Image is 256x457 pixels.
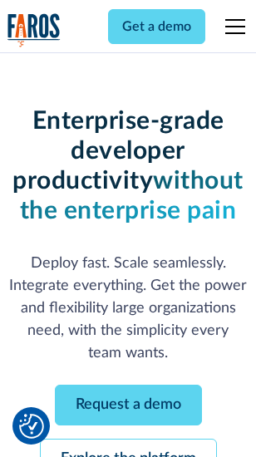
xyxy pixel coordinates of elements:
[7,253,249,365] p: Deploy fast. Scale seamlessly. Integrate everything. Get the power and flexibility large organiza...
[215,7,249,47] div: menu
[19,414,44,439] button: Cookie Settings
[55,385,202,425] a: Request a demo
[7,13,61,47] img: Logo of the analytics and reporting company Faros.
[19,414,44,439] img: Revisit consent button
[12,109,224,194] strong: Enterprise-grade developer productivity
[108,9,205,44] a: Get a demo
[7,13,61,47] a: home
